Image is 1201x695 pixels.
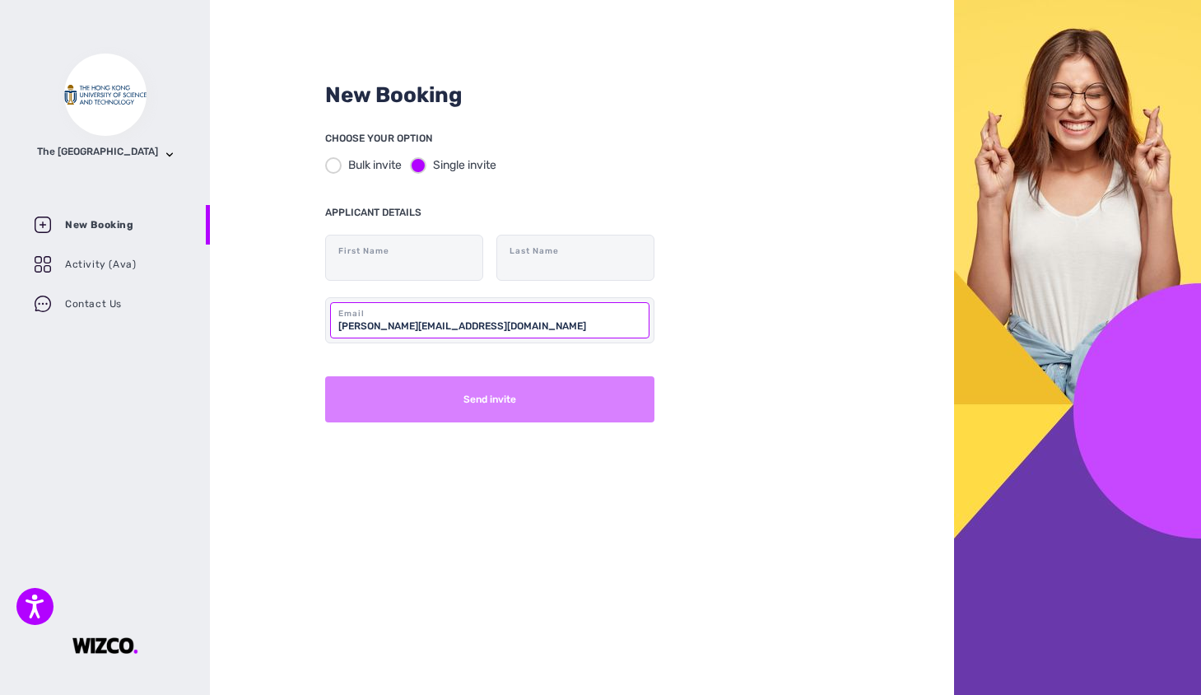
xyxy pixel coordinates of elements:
[37,146,158,157] h3: The [GEOGRAPHIC_DATA]
[325,376,654,422] button: Send invite
[33,254,53,274] img: dashboard-menu.95417094.svg
[72,637,138,654] img: IauMAAAAASUVORK5CYII=
[348,156,402,174] div: Bulk invite
[33,294,53,314] img: contact-us-menu.69139232.svg
[325,128,654,148] p: CHOOSE YOUR OPTION
[166,152,173,158] img: chevron.5429b6f7.svg
[64,85,147,105] img: company_logo.svg
[433,156,496,174] div: Single invite
[325,203,654,222] p: APPLICANT DETAILS
[325,82,839,109] h2: New Booking
[33,215,53,235] img: booking-menu.9b7fd395.svg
